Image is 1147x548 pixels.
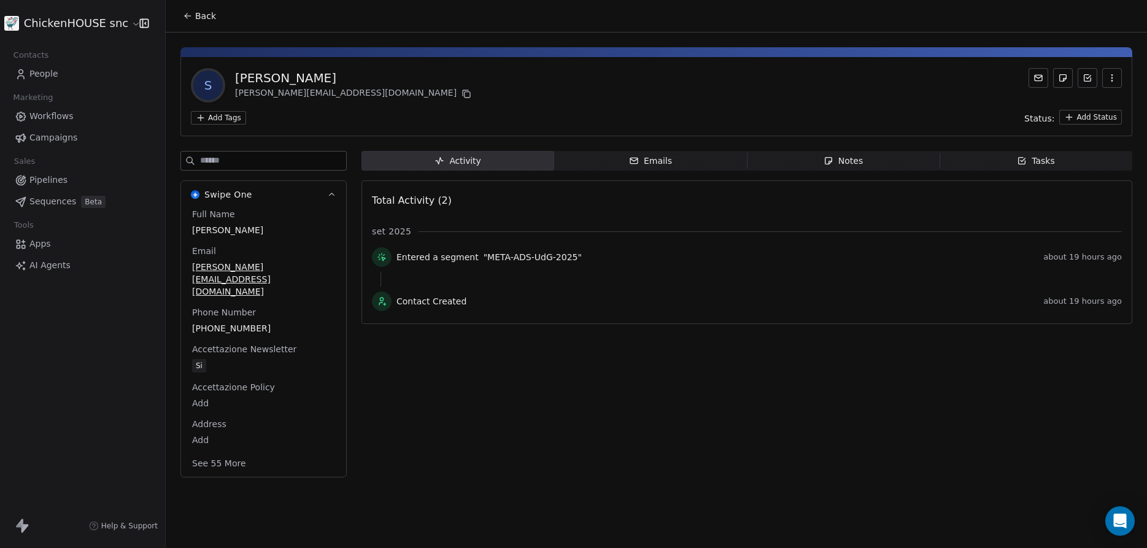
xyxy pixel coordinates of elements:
[181,208,346,477] div: Swipe OneSwipe One
[192,261,335,298] span: [PERSON_NAME][EMAIL_ADDRESS][DOMAIN_NAME]
[190,208,238,220] span: Full Name
[192,434,335,446] span: Add
[185,452,253,474] button: See 55 More
[1105,506,1135,536] div: Open Intercom Messenger
[10,191,155,212] a: SequencesBeta
[196,360,203,372] div: Si
[204,188,252,201] span: Swipe One
[29,237,51,250] span: Apps
[10,128,155,148] a: Campaigns
[4,16,19,31] img: 4.jpg
[24,15,129,31] span: ChickenHOUSE snc
[484,251,582,263] span: "META-ADS-UdG-2025"
[1024,112,1054,125] span: Status:
[29,259,71,272] span: AI Agents
[396,251,479,263] span: Entered a segment
[29,195,76,208] span: Sequences
[29,68,58,80] span: People
[193,71,223,100] span: S
[10,234,155,254] a: Apps
[176,5,223,27] button: Back
[192,224,335,236] span: [PERSON_NAME]
[190,245,218,257] span: Email
[81,196,106,208] span: Beta
[8,88,58,107] span: Marketing
[181,181,346,208] button: Swipe OneSwipe One
[191,190,199,199] img: Swipe One
[235,87,474,101] div: [PERSON_NAME][EMAIL_ADDRESS][DOMAIN_NAME]
[824,155,863,168] div: Notes
[191,111,246,125] button: Add Tags
[29,110,74,123] span: Workflows
[10,255,155,276] a: AI Agents
[101,521,158,531] span: Help & Support
[29,174,68,187] span: Pipelines
[1017,155,1055,168] div: Tasks
[190,343,299,355] span: Accettazione Newsletter
[15,13,131,34] button: ChickenHOUSE snc
[1043,296,1122,306] span: about 19 hours ago
[192,322,335,334] span: [PHONE_NUMBER]
[396,295,1038,307] span: Contact Created
[10,106,155,126] a: Workflows
[372,225,411,237] span: set 2025
[9,152,41,171] span: Sales
[190,418,229,430] span: Address
[1043,252,1122,262] span: about 19 hours ago
[190,381,277,393] span: Accettazione Policy
[10,170,155,190] a: Pipelines
[89,521,158,531] a: Help & Support
[192,397,335,409] span: Add
[235,69,474,87] div: [PERSON_NAME]
[372,195,452,206] span: Total Activity (2)
[9,216,39,234] span: Tools
[8,46,54,64] span: Contacts
[1059,110,1122,125] button: Add Status
[629,155,672,168] div: Emails
[195,10,216,22] span: Back
[29,131,77,144] span: Campaigns
[190,306,258,318] span: Phone Number
[10,64,155,84] a: People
